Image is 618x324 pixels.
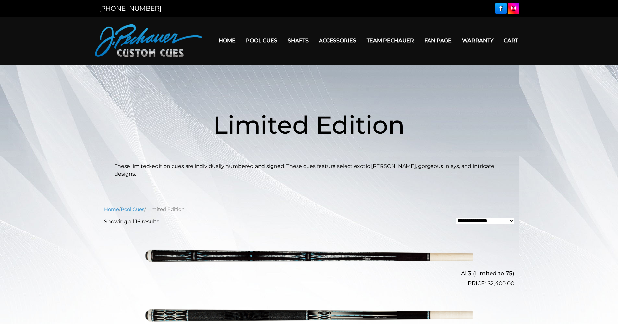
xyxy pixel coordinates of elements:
[104,231,514,288] a: AL3 (Limited to 75) $2,400.00
[213,110,405,140] span: Limited Edition
[104,268,514,280] h2: AL3 (Limited to 75)
[241,32,283,49] a: Pool Cues
[213,32,241,49] a: Home
[361,32,419,49] a: Team Pechauer
[99,5,161,12] a: [PHONE_NUMBER]
[456,218,514,224] select: Shop order
[487,280,514,287] bdi: 2,400.00
[499,32,523,49] a: Cart
[145,231,473,285] img: AL3 (Limited to 75)
[283,32,314,49] a: Shafts
[104,206,119,212] a: Home
[104,218,159,226] p: Showing all 16 results
[121,206,144,212] a: Pool Cues
[419,32,457,49] a: Fan Page
[104,206,514,213] nav: Breadcrumb
[314,32,361,49] a: Accessories
[115,162,504,178] p: These limited-edition cues are individually numbered and signed. These cues feature select exotic...
[457,32,499,49] a: Warranty
[95,24,202,57] img: Pechauer Custom Cues
[487,280,491,287] span: $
